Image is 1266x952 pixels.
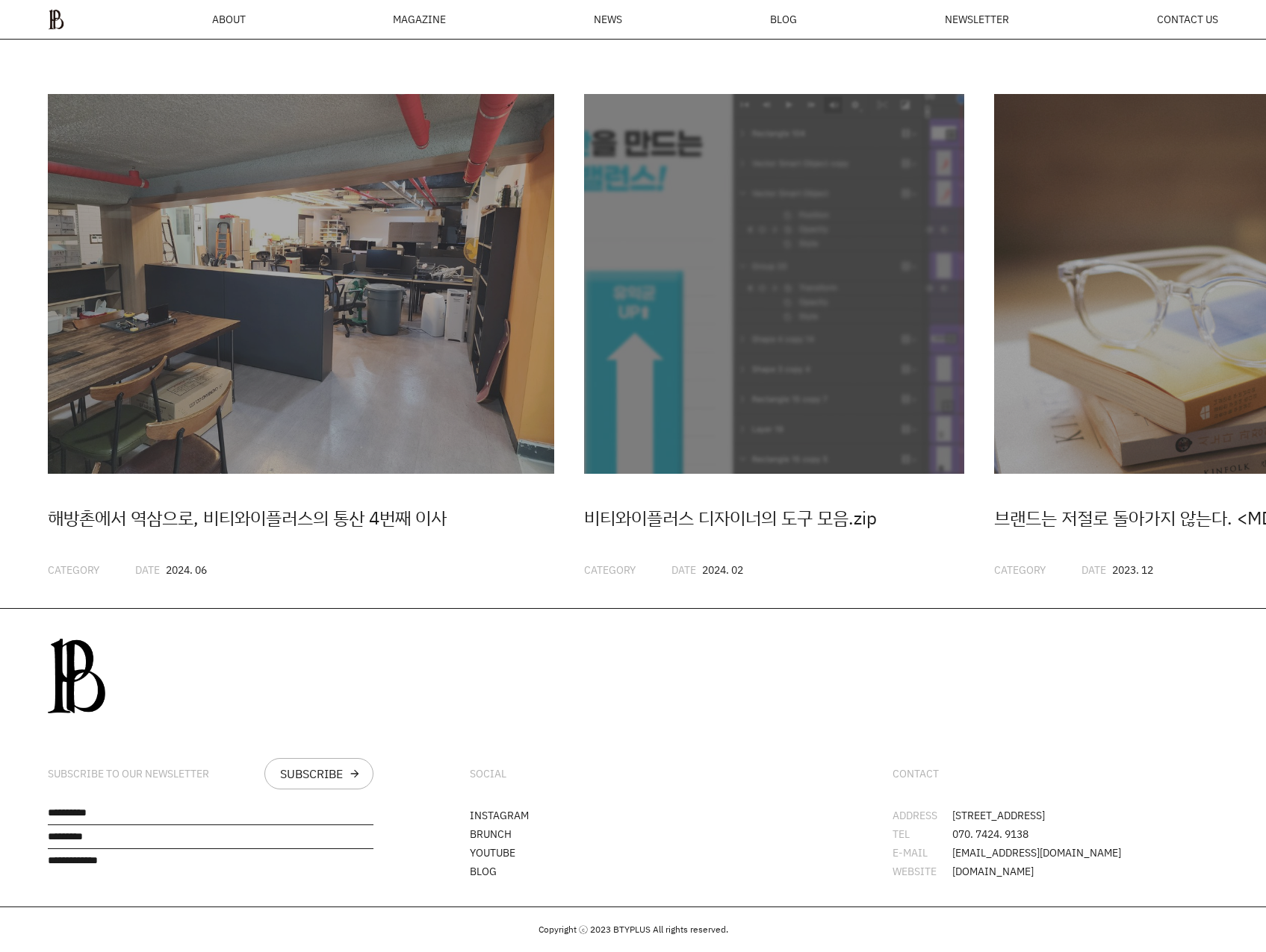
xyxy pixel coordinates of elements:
[1157,14,1218,25] a: CONTACT US
[349,768,361,780] div: arrow_forward
[393,14,446,25] div: MAGAZINE
[470,864,497,878] a: BLOG
[594,14,622,25] a: NEWS
[952,829,1028,839] span: 070. 7424. 9138
[893,829,952,839] div: TEL
[671,563,696,577] span: DATE
[1082,563,1106,577] span: DATE
[893,866,952,877] div: WEBSITE
[584,94,964,578] a: 2 / 20
[135,563,160,577] span: DATE
[945,14,1009,25] a: NEWSLETTER
[470,808,529,822] a: INSTAGRAM
[48,563,99,577] span: CATEGORY
[770,14,797,25] a: BLOG
[1112,563,1153,577] span: 2023. 12
[48,768,209,780] div: SUBSCRIBE TO OUR NEWSLETTER
[212,14,246,25] a: ABOUT
[470,845,515,859] a: YOUTUBE
[893,848,952,858] div: E-MAIL
[280,768,343,780] div: SUBSCRIBE
[166,563,207,577] span: 2024. 06
[994,563,1046,577] span: CATEGORY
[893,768,939,780] div: CONTACT
[952,848,1121,858] span: [EMAIL_ADDRESS][DOMAIN_NAME]
[584,504,964,532] div: 비티와이플러스 디자이너의 도구 모음.zip
[48,639,105,713] img: 0afca24db3087.png
[584,94,964,474] img: 26a5dc56f9a01.jpg
[584,563,636,577] span: CATEGORY
[48,504,554,532] div: 해방촌에서 역삼으로, 비티와이플러스의 통산 4번째 이사
[952,866,1034,877] span: [DOMAIN_NAME]
[470,768,506,780] div: SOCIAL
[893,810,952,821] div: ADDRESS
[702,563,743,577] span: 2024. 02
[48,94,554,474] img: b90d33aa3f217.jpg
[893,810,1218,821] li: [STREET_ADDRESS]
[48,9,64,30] img: ba379d5522eb3.png
[48,94,554,578] a: 1 / 20
[470,827,512,841] a: BRUNCH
